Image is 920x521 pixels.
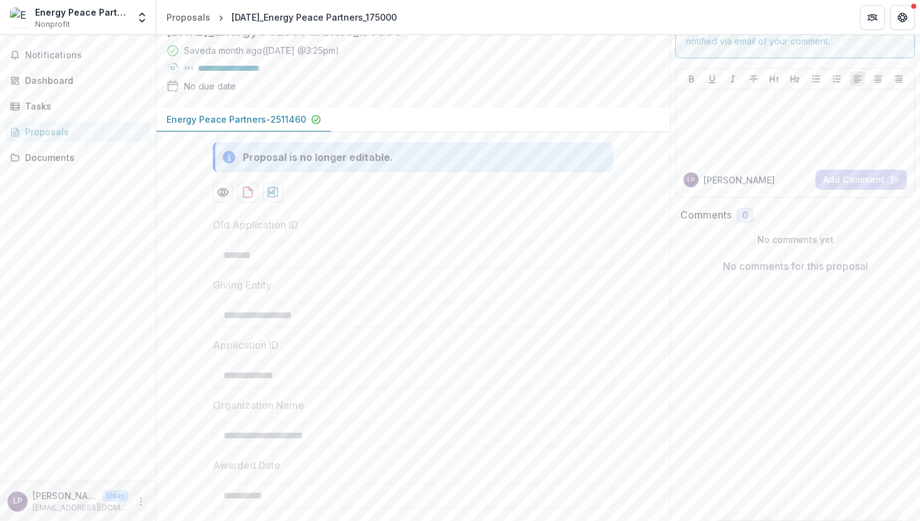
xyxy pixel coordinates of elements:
div: Tasks [25,100,141,113]
p: No comments yet [680,233,910,246]
button: Strike [746,71,761,86]
div: Energy Peace Partners [35,6,128,19]
a: Proposals [161,8,215,26]
span: Notifications [25,50,146,61]
a: Proposals [5,121,151,142]
div: [DATE]_Energy Peace Partners_175000 [232,11,397,24]
p: Giving Entity [213,277,272,292]
button: Bold [684,71,699,86]
img: Energy Peace Partners [10,8,30,28]
div: Lindsey Padjen [13,497,23,505]
p: [PERSON_NAME] [33,489,98,502]
button: download-proposal [238,182,258,202]
div: Proposal is no longer editable. [243,150,393,165]
button: Align Left [850,71,865,86]
button: download-proposal [263,182,283,202]
p: Awarded Date [213,458,280,473]
div: Documents [25,151,141,164]
button: Align Center [871,71,886,86]
span: 0 [742,210,748,221]
p: No comments for this proposal [723,259,868,274]
a: Tasks [5,96,151,116]
button: More [133,494,148,509]
button: Preview fb855de7-afca-49c9-97f8-e5141a3472aa-0.pdf [213,182,233,202]
button: Open entity switcher [133,5,151,30]
h2: Comments [680,209,732,221]
div: Proposals [25,125,141,138]
div: Saved a month ago ( [DATE] @ 3:25pm ) [184,44,339,57]
a: Documents [5,147,151,168]
nav: breadcrumb [161,8,402,26]
p: Old Application ID [213,217,298,232]
p: [PERSON_NAME] [703,173,775,187]
button: Underline [705,71,720,86]
button: Ordered List [829,71,844,86]
div: No due date [184,80,236,93]
button: Bullet List [809,71,824,86]
button: Partners [860,5,885,30]
p: Application ID [213,338,279,353]
button: Heading 2 [787,71,802,86]
p: 96 % [184,64,193,73]
p: [EMAIL_ADDRESS][DOMAIN_NAME] [33,502,128,513]
div: Dashboard [25,74,141,87]
a: Dashboard [5,70,151,91]
span: Nonprofit [35,19,70,30]
button: Add Comment [815,170,907,190]
div: Lindsey Padjen [687,177,695,183]
button: Get Help [890,5,915,30]
button: Notifications [5,45,151,65]
div: Proposals [166,11,210,24]
p: User [103,490,128,502]
button: Italicize [725,71,740,86]
p: Energy Peace Partners-2511460 [166,113,306,126]
p: Organization Name [213,398,304,413]
button: Align Right [891,71,906,86]
button: Heading 1 [767,71,782,86]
